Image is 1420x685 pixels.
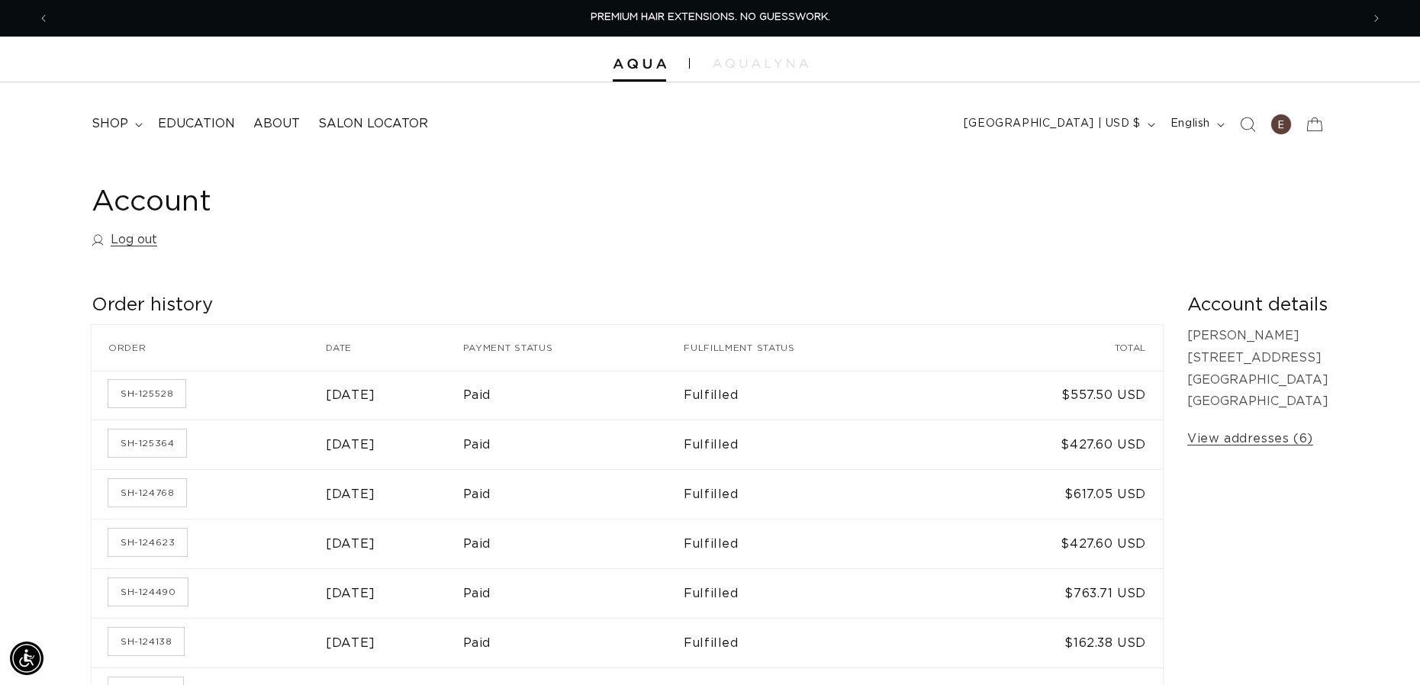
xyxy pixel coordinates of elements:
td: Paid [463,568,684,618]
td: Paid [463,420,684,469]
td: $557.50 USD [948,371,1163,420]
td: Fulfilled [684,618,948,667]
td: Fulfilled [684,420,948,469]
time: [DATE] [326,587,375,600]
div: Accessibility Menu [10,642,43,675]
h1: Account [92,184,1328,221]
time: [DATE] [326,637,375,649]
td: Fulfilled [684,568,948,618]
span: Education [158,116,235,132]
span: English [1170,116,1210,132]
th: Order [92,325,326,371]
th: Date [326,325,462,371]
td: Fulfilled [684,371,948,420]
summary: shop [82,107,149,141]
img: aqualyna.com [713,59,808,68]
a: Log out [92,229,157,251]
summary: Search [1231,108,1264,141]
a: Order number SH-124138 [108,628,184,655]
td: Paid [463,371,684,420]
time: [DATE] [326,488,375,500]
button: English [1161,110,1231,139]
th: Payment status [463,325,684,371]
td: $162.38 USD [948,618,1163,667]
td: $763.71 USD [948,568,1163,618]
span: Salon Locator [318,116,428,132]
td: Fulfilled [684,519,948,568]
time: [DATE] [326,538,375,550]
td: $617.05 USD [948,469,1163,519]
a: Order number SH-125364 [108,429,186,457]
td: $427.60 USD [948,420,1163,469]
p: [PERSON_NAME] [STREET_ADDRESS] [GEOGRAPHIC_DATA] [GEOGRAPHIC_DATA] [1187,325,1328,413]
img: Aqua Hair Extensions [613,59,666,69]
span: shop [92,116,128,132]
iframe: Chat Widget [1344,612,1420,685]
a: View addresses (6) [1187,428,1313,450]
a: Salon Locator [309,107,437,141]
span: PREMIUM HAIR EXTENSIONS. NO GUESSWORK. [591,12,830,22]
h2: Account details [1187,294,1328,317]
a: About [244,107,309,141]
a: Order number SH-125528 [108,380,185,407]
time: [DATE] [326,439,375,451]
a: Education [149,107,244,141]
th: Fulfillment status [684,325,948,371]
td: $427.60 USD [948,519,1163,568]
td: Fulfilled [684,469,948,519]
a: Order number SH-124768 [108,479,186,507]
button: Next announcement [1360,4,1393,33]
a: Order number SH-124623 [108,529,187,556]
th: Total [948,325,1163,371]
button: Previous announcement [27,4,60,33]
td: Paid [463,469,684,519]
td: Paid [463,519,684,568]
td: Paid [463,618,684,667]
time: [DATE] [326,389,375,401]
span: About [253,116,300,132]
span: [GEOGRAPHIC_DATA] | USD $ [964,116,1141,132]
button: [GEOGRAPHIC_DATA] | USD $ [955,110,1161,139]
h2: Order history [92,294,1163,317]
a: Order number SH-124490 [108,578,188,606]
